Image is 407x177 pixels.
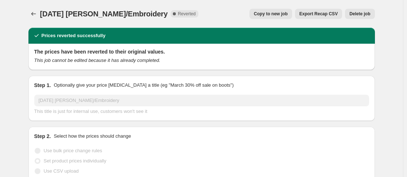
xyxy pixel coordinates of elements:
[345,9,375,19] button: Delete job
[34,109,147,114] span: This title is just for internal use, customers won't see it
[44,148,102,153] span: Use bulk price change rules
[54,133,131,140] p: Select how the prices should change
[34,58,160,63] i: This job cannot be edited because it has already completed.
[44,168,79,174] span: Use CSV upload
[249,9,292,19] button: Copy to new job
[178,11,196,17] span: Reverted
[54,82,233,89] p: Optionally give your price [MEDICAL_DATA] a title (eg "March 30% off sale on boots")
[34,48,369,55] h2: The prices have been reverted to their original values.
[40,10,168,18] span: [DATE] [PERSON_NAME]/Embroidery
[44,158,106,164] span: Set product prices individually
[34,133,51,140] h2: Step 2.
[34,82,51,89] h2: Step 1.
[349,11,370,17] span: Delete job
[254,11,288,17] span: Copy to new job
[295,9,342,19] button: Export Recap CSV
[34,95,369,106] input: 30% off holiday sale
[28,9,39,19] button: Price change jobs
[299,11,338,17] span: Export Recap CSV
[42,32,106,39] h2: Prices reverted successfully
